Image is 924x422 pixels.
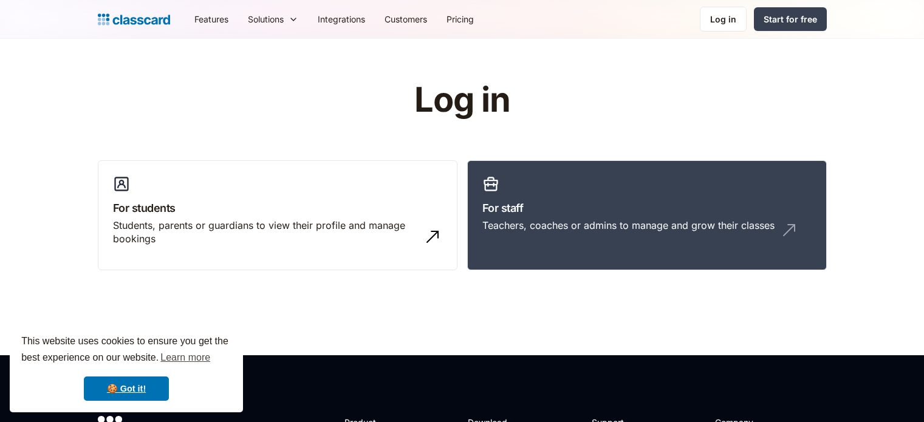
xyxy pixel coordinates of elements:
[375,5,437,33] a: Customers
[21,334,231,367] span: This website uses cookies to ensure you get the best experience on our website.
[159,349,212,367] a: learn more about cookies
[482,219,775,232] div: Teachers, coaches or admins to manage and grow their classes
[98,11,170,28] a: home
[754,7,827,31] a: Start for free
[185,5,238,33] a: Features
[238,5,308,33] div: Solutions
[248,13,284,26] div: Solutions
[700,7,747,32] a: Log in
[710,13,736,26] div: Log in
[10,322,243,412] div: cookieconsent
[437,5,484,33] a: Pricing
[482,200,812,216] h3: For staff
[308,5,375,33] a: Integrations
[98,160,457,271] a: For studentsStudents, parents or guardians to view their profile and manage bookings
[84,376,169,401] a: dismiss cookie message
[113,219,418,246] div: Students, parents or guardians to view their profile and manage bookings
[467,160,827,271] a: For staffTeachers, coaches or admins to manage and grow their classes
[269,81,655,119] h1: Log in
[113,200,442,216] h3: For students
[764,13,817,26] div: Start for free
